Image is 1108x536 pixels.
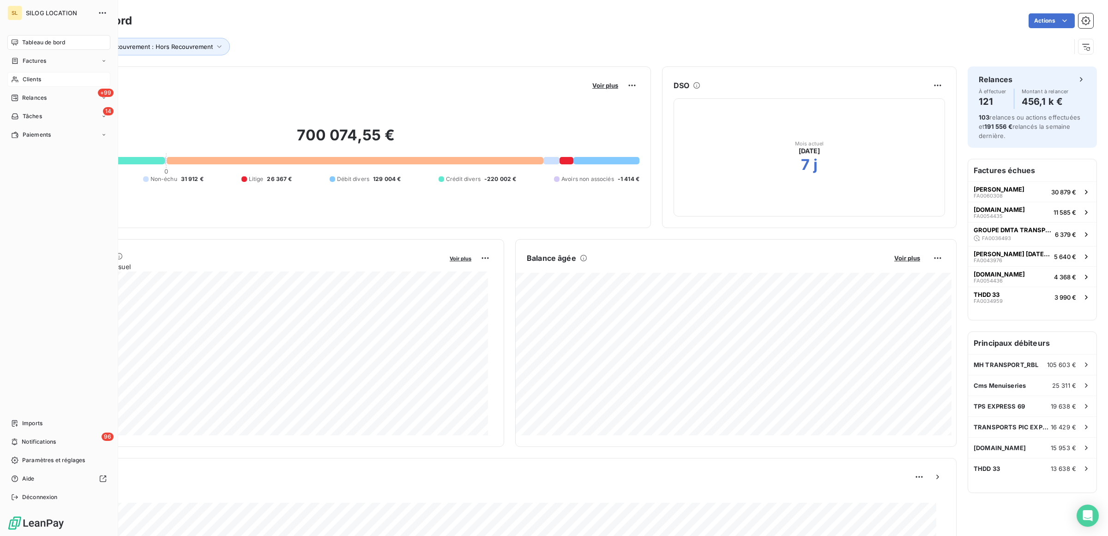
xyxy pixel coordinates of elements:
span: FA0060308 [974,193,1003,199]
span: Aide [22,475,35,483]
h4: 121 [979,94,1006,109]
h2: 700 074,55 € [52,126,639,154]
span: SILOG LOCATION [26,9,92,17]
span: THDD 33 [974,291,1000,298]
span: Déconnexion [22,493,58,501]
h6: Relances [979,74,1012,85]
button: [DOMAIN_NAME]FA005443511 585 € [968,202,1096,222]
span: [PERSON_NAME] [974,186,1024,193]
span: 0 [164,168,168,175]
h2: 7 [801,156,810,174]
span: Factures [23,57,46,65]
span: MH TRANSPORT_RBL [974,361,1038,368]
span: 26 367 € [267,175,292,183]
span: Mois actuel [795,141,824,146]
span: [DOMAIN_NAME] [974,271,1025,278]
span: 6 379 € [1055,231,1076,238]
span: TRANSPORTS PIC EXPRESS [974,423,1051,431]
h6: Balance âgée [527,253,576,264]
span: 3 990 € [1054,294,1076,301]
button: THDD 33FA00349593 990 € [968,287,1096,307]
button: Voir plus [590,81,621,90]
span: +99 [98,89,114,97]
span: 13 638 € [1051,465,1076,472]
span: 16 429 € [1051,423,1076,431]
img: Logo LeanPay [7,516,65,530]
h6: Factures échues [968,159,1096,181]
span: Notifications [22,438,56,446]
span: Cms Menuiseries [974,382,1026,389]
span: Relances [22,94,47,102]
span: Paramètres et réglages [22,456,85,464]
span: Avoirs non associés [561,175,614,183]
button: GROUPE DMTA TRANSPORTSFA00364936 379 € [968,222,1096,246]
span: -1 414 € [618,175,639,183]
span: FA0054436 [974,278,1003,283]
span: THDD 33 [974,465,1000,472]
span: Clients [23,75,41,84]
span: relances ou actions effectuées et relancés la semaine dernière. [979,114,1080,139]
span: [DOMAIN_NAME] [974,444,1026,452]
span: Paiements [23,131,51,139]
div: Open Intercom Messenger [1077,505,1099,527]
button: Actions [1029,13,1075,28]
span: Voir plus [592,82,618,89]
span: -220 002 € [484,175,517,183]
button: chargé de recouvrement : Hors Recouvrement [66,38,230,55]
span: FA0036493 [982,235,1011,241]
span: Tâches [23,112,42,120]
span: Voir plus [450,255,471,262]
span: 103 [979,114,989,121]
h4: 456,1 k € [1022,94,1069,109]
span: FA0043976 [974,258,1002,263]
div: SL [7,6,22,20]
span: 5 640 € [1054,253,1076,260]
button: Voir plus [891,254,923,262]
h6: DSO [674,80,689,91]
span: Litige [249,175,264,183]
span: 31 912 € [181,175,204,183]
span: 105 603 € [1047,361,1076,368]
span: [DATE] [799,146,820,156]
span: 11 585 € [1054,209,1076,216]
button: [PERSON_NAME] [DATE][PERSON_NAME]FA00439765 640 € [968,246,1096,266]
h6: Principaux débiteurs [968,332,1096,354]
span: FA0034959 [974,298,1003,304]
span: [DOMAIN_NAME] [974,206,1025,213]
span: 191 556 € [984,123,1012,130]
a: Aide [7,471,110,486]
span: À effectuer [979,89,1006,94]
span: 129 004 € [373,175,401,183]
span: Débit divers [337,175,369,183]
span: 19 638 € [1051,403,1076,410]
span: TPS EXPRESS 69 [974,403,1025,410]
button: [PERSON_NAME]FA006030830 879 € [968,181,1096,202]
span: 96 [102,433,114,441]
span: chargé de recouvrement : Hors Recouvrement [79,43,213,50]
span: Imports [22,419,42,428]
span: Voir plus [894,254,920,262]
span: Chiffre d'affaires mensuel [52,262,443,271]
span: GROUPE DMTA TRANSPORTS [974,226,1051,234]
span: 4 368 € [1054,273,1076,281]
button: [DOMAIN_NAME]FA00544364 368 € [968,266,1096,287]
h2: j [813,156,818,174]
span: 14 [103,107,114,115]
span: Crédit divers [446,175,481,183]
span: FA0054435 [974,213,1003,219]
span: Non-échu [151,175,177,183]
span: 30 879 € [1051,188,1076,196]
span: Tableau de bord [22,38,65,47]
span: 25 311 € [1052,382,1076,389]
span: [PERSON_NAME] [DATE][PERSON_NAME] [974,250,1050,258]
button: Voir plus [447,254,474,262]
span: Montant à relancer [1022,89,1069,94]
span: 15 953 € [1051,444,1076,452]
